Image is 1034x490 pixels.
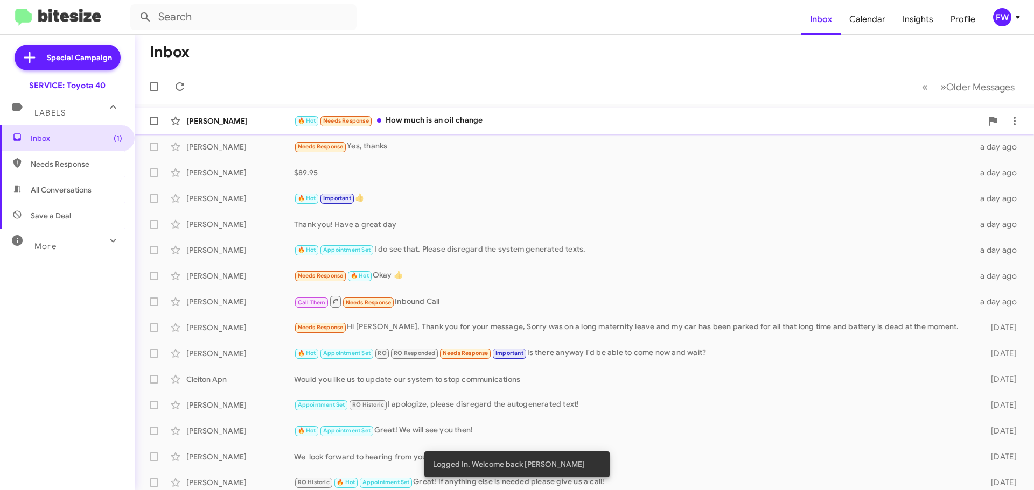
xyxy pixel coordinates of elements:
[337,479,355,486] span: 🔥 Hot
[940,80,946,94] span: »
[351,272,369,279] span: 🔥 Hot
[114,133,122,144] span: (1)
[130,4,357,30] input: Search
[294,192,974,204] div: 👍
[323,350,371,357] span: Appointment Set
[294,451,974,462] div: We look forward to hearing from you!
[841,4,894,35] a: Calendar
[294,219,974,230] div: Thank you! Have a great day
[294,347,974,359] div: Is there anyway I'd be able to come now and wait?
[323,195,351,202] span: Important
[942,4,984,35] a: Profile
[974,348,1025,359] div: [DATE]
[186,425,294,436] div: [PERSON_NAME]
[31,133,122,144] span: Inbox
[186,477,294,488] div: [PERSON_NAME]
[298,117,316,124] span: 🔥 Hot
[186,374,294,385] div: Cleiton Apn
[298,427,316,434] span: 🔥 Hot
[323,117,369,124] span: Needs Response
[186,271,294,281] div: [PERSON_NAME]
[298,401,345,408] span: Appointment Set
[294,374,974,385] div: Would you like us to update our system to stop communications
[974,477,1025,488] div: [DATE]
[294,476,974,488] div: Great! If anything else is needed please give us a call!
[31,159,122,169] span: Needs Response
[298,246,316,253] span: 🔥 Hot
[984,8,1022,26] button: FW
[801,4,841,35] a: Inbox
[974,425,1025,436] div: [DATE]
[31,210,71,221] span: Save a Deal
[186,141,294,152] div: [PERSON_NAME]
[362,479,410,486] span: Appointment Set
[352,401,384,408] span: RO Historic
[31,184,92,195] span: All Conversations
[974,193,1025,204] div: a day ago
[433,459,585,470] span: Logged In. Welcome back [PERSON_NAME]
[974,296,1025,307] div: a day ago
[186,348,294,359] div: [PERSON_NAME]
[298,143,344,150] span: Needs Response
[894,4,942,35] a: Insights
[974,141,1025,152] div: a day ago
[974,451,1025,462] div: [DATE]
[34,108,66,118] span: Labels
[974,271,1025,281] div: a day ago
[323,427,371,434] span: Appointment Set
[15,45,121,70] a: Special Campaign
[378,350,386,357] span: RO
[186,400,294,410] div: [PERSON_NAME]
[974,322,1025,333] div: [DATE]
[974,374,1025,385] div: [DATE]
[186,245,294,255] div: [PERSON_NAME]
[294,244,974,256] div: I do see that. Please disregard the system generated texts.
[298,195,316,202] span: 🔥 Hot
[346,299,392,306] span: Needs Response
[298,479,330,486] span: RO Historic
[974,219,1025,230] div: a day ago
[934,76,1021,98] button: Next
[974,245,1025,255] div: a day ago
[916,76,934,98] button: Previous
[186,219,294,230] div: [PERSON_NAME]
[974,400,1025,410] div: [DATE]
[495,350,523,357] span: Important
[294,321,974,333] div: Hi [PERSON_NAME], Thank you for your message, Sorry was on a long maternity leave and my car has ...
[186,167,294,178] div: [PERSON_NAME]
[186,296,294,307] div: [PERSON_NAME]
[916,76,1021,98] nav: Page navigation example
[186,322,294,333] div: [PERSON_NAME]
[993,8,1011,26] div: FW
[294,399,974,411] div: I apologize, please disregard the autogenerated text!
[946,81,1015,93] span: Older Messages
[47,52,112,63] span: Special Campaign
[34,242,57,251] span: More
[150,44,190,61] h1: Inbox
[294,115,982,127] div: How much is an oil change
[186,451,294,462] div: [PERSON_NAME]
[294,295,974,308] div: Inbound Call
[443,350,488,357] span: Needs Response
[298,299,326,306] span: Call Them
[294,269,974,282] div: Okay 👍
[186,116,294,126] div: [PERSON_NAME]
[29,80,106,91] div: SERVICE: Toyota 40
[974,167,1025,178] div: a day ago
[294,140,974,153] div: Yes, thanks
[298,350,316,357] span: 🔥 Hot
[294,167,974,178] div: $89.95
[323,246,371,253] span: Appointment Set
[298,324,344,331] span: Needs Response
[394,350,435,357] span: RO Responded
[294,424,974,437] div: Great! We will see you then!
[922,80,928,94] span: «
[186,193,294,204] div: [PERSON_NAME]
[298,272,344,279] span: Needs Response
